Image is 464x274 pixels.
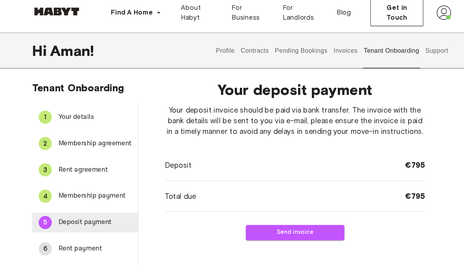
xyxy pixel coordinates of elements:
button: Invoices [319,38,344,72]
div: 5 [38,213,50,226]
div: 4Membership payment [31,185,133,204]
span: Your deposit payment [158,84,407,101]
div: 4 [38,188,50,201]
span: For Landlords [271,9,310,28]
div: 6 [38,239,50,251]
a: About Habyt [168,6,216,31]
div: 6Rent payment [31,235,133,254]
a: Blog [317,6,343,31]
button: Profile [206,38,226,72]
div: 5Deposit payment [31,210,133,229]
span: Membership agreement [57,139,127,149]
img: avatar [418,12,433,26]
a: For Business [216,6,265,31]
span: Deposit [158,160,184,170]
button: Send invoice [236,222,330,237]
span: Your details [57,114,127,124]
div: 3Rent agreement [31,160,133,179]
span: Your deposit invoice should be paid via bank transfer. The invoice with the bank details will be ... [158,107,407,138]
button: Support [407,38,431,72]
span: For Business [222,9,258,28]
span: Find A Home [107,14,147,24]
button: Contracts [230,38,259,72]
span: Membership payment [57,190,127,199]
a: For Landlords [265,6,316,31]
img: Habyt [31,14,79,22]
span: Total due [158,189,188,200]
button: Get in Touch [355,6,406,32]
div: 1Your details [31,109,133,128]
div: 3 [38,163,50,176]
span: Tenant Onboarding [31,85,120,96]
div: user profile tabs [204,38,433,72]
div: 2Membership agreement [31,135,133,154]
div: 1 [38,113,50,125]
span: Blog [323,14,337,24]
span: €795 [388,190,407,199]
span: About Habyt [174,9,210,28]
span: Rent agreement [57,165,127,174]
div: 2 [38,138,50,150]
span: Get in Touch [362,9,399,28]
span: Hi [31,47,48,63]
span: €795 [388,160,407,170]
span: Rent payment [57,240,127,250]
button: Find A Home [101,11,161,27]
button: Tenant Onboarding [348,38,403,72]
span: Aman ! [48,47,91,63]
button: Pending Bookings [263,38,315,72]
span: Deposit payment [57,215,127,224]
